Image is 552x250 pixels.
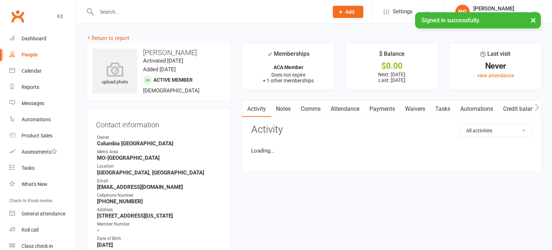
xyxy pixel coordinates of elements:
h3: Activity [251,124,533,135]
a: People [9,47,76,63]
div: Member Number [97,221,221,228]
a: Dashboard [9,31,76,47]
div: Last visit [480,49,510,62]
a: Credit balance [498,101,544,117]
a: Tasks [9,160,76,176]
strong: [EMAIL_ADDRESS][DOMAIN_NAME] [97,184,221,190]
button: × [527,12,540,28]
li: Loading... [251,146,533,155]
a: Automations [9,112,76,128]
strong: Columbia [GEOGRAPHIC_DATA] [97,140,221,147]
div: Reports [22,84,39,90]
div: $0.00 [352,62,432,70]
div: Class check-in [22,243,53,249]
a: Messages [9,95,76,112]
span: Settings [393,4,413,20]
a: Payments [364,101,400,117]
strong: [DATE] [97,242,221,248]
div: Dashboard [22,36,46,41]
div: People [22,52,38,58]
div: Email [97,178,221,185]
h3: Contact information [96,118,221,129]
a: Product Sales [9,128,76,144]
div: Memberships [267,49,309,63]
div: upload photo [92,62,137,86]
i: ✓ [267,51,272,58]
div: NG [455,5,470,19]
div: Assessments [22,149,57,155]
strong: [STREET_ADDRESS][US_STATE] [97,213,221,219]
h3: [PERSON_NAME] [92,49,225,56]
div: [PERSON_NAME] [473,5,514,12]
input: Search... [95,7,323,17]
a: General attendance kiosk mode [9,206,76,222]
a: view attendance [477,73,514,78]
div: Messages [22,100,44,106]
time: Added [DATE] [143,66,176,73]
div: What's New [22,181,47,187]
strong: - [97,227,221,233]
button: Add [333,6,363,18]
span: Does not expire [271,72,305,78]
span: + 1 other memberships [263,78,314,83]
div: General attendance [22,211,65,217]
div: ACA Network [473,12,514,18]
strong: [GEOGRAPHIC_DATA], [GEOGRAPHIC_DATA] [97,169,221,176]
div: Roll call [22,227,38,233]
div: Location [97,163,221,170]
div: $ Balance [379,49,405,62]
span: Signed in successfully. [422,17,480,24]
span: Active member [153,77,193,83]
div: Automations [22,117,51,122]
a: Comms [296,101,326,117]
a: Reports [9,79,76,95]
a: Tasks [430,101,455,117]
time: Activated [DATE] [143,58,183,64]
a: Waivers [400,101,430,117]
div: Cellphone Number [97,192,221,199]
strong: MO-[GEOGRAPHIC_DATA] [97,155,221,161]
a: Notes [271,101,296,117]
div: Metro Area [97,149,221,155]
div: Owner [97,134,221,141]
a: Return to report [86,35,129,41]
span: Add [345,9,354,15]
div: Calendar [22,68,42,74]
a: Roll call [9,222,76,238]
a: What's New [9,176,76,192]
a: Clubworx [9,7,27,25]
span: [DEMOGRAPHIC_DATA] [143,87,199,94]
a: Calendar [9,63,76,79]
strong: [PHONE_NUMBER] [97,198,221,205]
div: Product Sales [22,133,52,138]
a: Automations [455,101,498,117]
div: Never [456,62,535,70]
a: Assessments [9,144,76,160]
div: Date of Birth [97,235,221,242]
a: Activity [242,101,271,117]
p: Next: [DATE] Last: [DATE] [352,72,432,83]
a: Attendance [326,101,364,117]
strong: ACA Member [273,64,303,70]
div: Tasks [22,165,34,171]
div: Address [97,206,221,213]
